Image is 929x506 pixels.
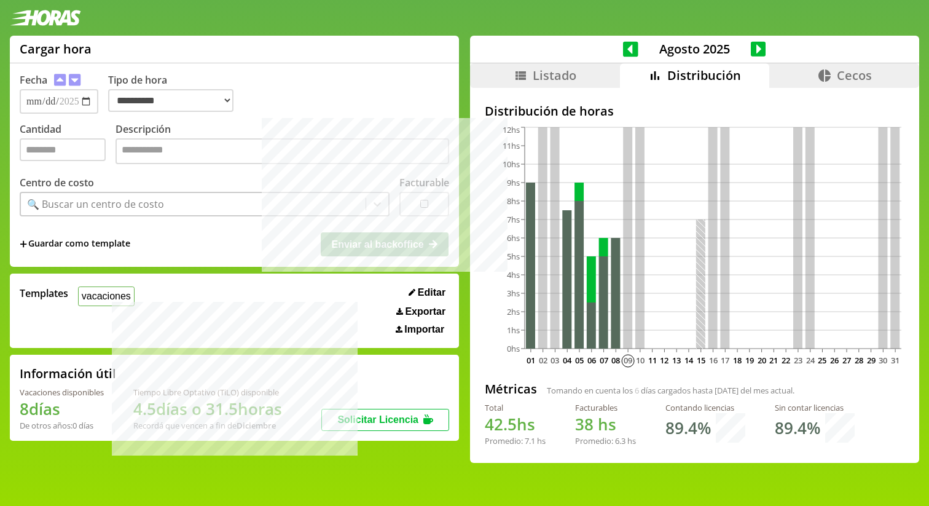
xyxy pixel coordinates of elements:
text: 11 [648,355,656,366]
text: 31 [891,355,900,366]
h1: hs [485,413,546,435]
span: Distribución [667,67,741,84]
text: 22 [782,355,790,366]
span: Templates [20,287,68,300]
text: 14 [684,355,694,366]
div: Facturables [575,402,636,413]
span: 42.5 [485,413,517,435]
span: Agosto 2025 [638,41,751,57]
text: 26 [830,355,839,366]
span: 6 [635,385,639,396]
tspan: 1hs [507,325,520,336]
h2: Información útil [20,365,116,382]
text: 16 [708,355,717,366]
tspan: 6hs [507,232,520,243]
label: Tipo de hora [108,73,243,114]
div: Sin contar licencias [775,402,855,413]
tspan: 10hs [503,159,520,170]
text: 09 [624,355,632,366]
b: Diciembre [237,420,276,431]
text: 21 [769,355,778,366]
text: 08 [611,355,620,366]
h1: hs [575,413,636,435]
text: 24 [806,355,815,366]
button: Solicitar Licencia [321,409,449,431]
div: Promedio: hs [485,435,546,446]
text: 20 [757,355,766,366]
h1: 89.4 % [775,417,820,439]
label: Centro de costo [20,176,94,189]
text: 12 [660,355,668,366]
text: 25 [818,355,826,366]
text: 27 [842,355,851,366]
h1: Cargar hora [20,41,92,57]
span: 6.3 [615,435,625,446]
h1: 89.4 % [665,417,711,439]
span: 38 [575,413,594,435]
span: Cecos [837,67,872,84]
div: 🔍 Buscar un centro de costo [27,197,164,211]
span: +Guardar como template [20,237,130,251]
input: Cantidad [20,138,106,161]
text: 29 [866,355,875,366]
tspan: 4hs [507,269,520,280]
text: 15 [697,355,705,366]
tspan: 0hs [507,343,520,354]
text: 06 [587,355,596,366]
text: 23 [794,355,802,366]
tspan: 9hs [507,177,520,188]
select: Tipo de hora [108,89,233,112]
tspan: 3hs [507,288,520,299]
tspan: 8hs [507,196,520,207]
div: Tiempo Libre Optativo (TiLO) disponible [133,387,282,398]
div: Recordá que vencen a fin de [133,420,282,431]
text: 04 [563,355,572,366]
tspan: 5hs [507,251,520,262]
h2: Métricas [485,381,537,397]
label: Facturable [399,176,449,189]
label: Descripción [116,122,449,167]
img: logotipo [10,10,81,26]
text: 07 [599,355,608,366]
textarea: Descripción [116,138,449,164]
h2: Distribución de horas [485,103,904,119]
tspan: 11hs [503,140,520,151]
label: Fecha [20,73,47,87]
span: + [20,237,27,251]
span: Importar [404,324,444,335]
button: Exportar [393,306,449,318]
text: 01 [527,355,535,366]
tspan: 12hs [503,124,520,135]
text: 18 [733,355,742,366]
tspan: 7hs [507,214,520,225]
div: Vacaciones disponibles [20,387,104,398]
div: De otros años: 0 días [20,420,104,431]
text: 02 [538,355,547,366]
span: Listado [533,67,576,84]
text: 17 [721,355,729,366]
text: 28 [855,355,863,366]
text: 10 [636,355,645,366]
div: Contando licencias [665,402,745,413]
span: Editar [418,287,445,298]
tspan: 2hs [507,306,520,317]
h1: 8 días [20,398,104,420]
button: Editar [405,287,449,299]
div: Total [485,402,546,413]
text: 13 [672,355,681,366]
text: 30 [879,355,887,366]
text: 05 [575,355,584,366]
span: 7.1 [525,435,535,446]
text: 03 [551,355,559,366]
button: vacaciones [78,287,135,306]
span: Solicitar Licencia [337,414,418,425]
h1: 4.5 días o 31.5 horas [133,398,282,420]
div: Promedio: hs [575,435,636,446]
label: Cantidad [20,122,116,167]
span: Tomando en cuenta los días cargados hasta [DATE] del mes actual. [547,385,794,396]
text: 19 [745,355,754,366]
span: Exportar [405,306,445,317]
